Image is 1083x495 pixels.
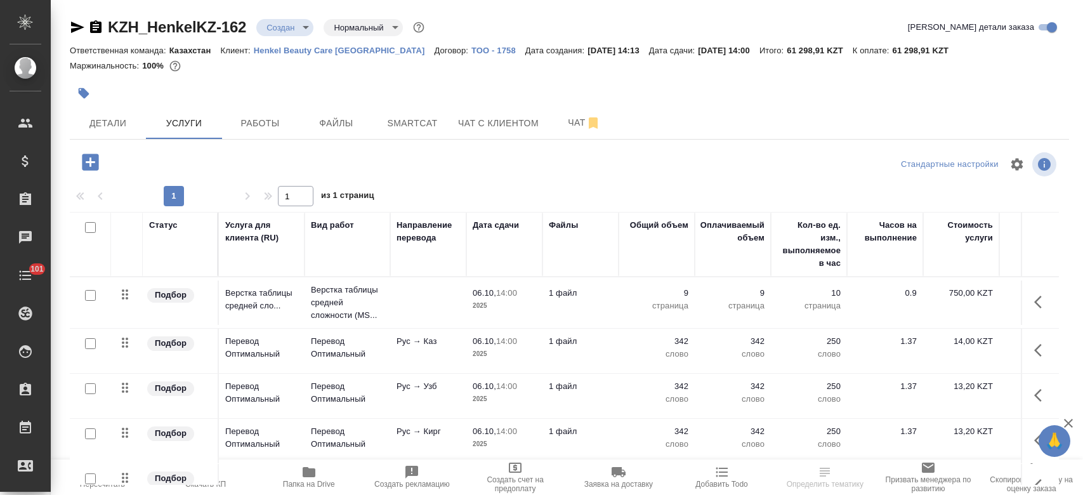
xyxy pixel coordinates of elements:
[360,459,464,495] button: Создать рекламацию
[374,480,450,489] span: Создать рекламацию
[496,336,517,346] p: 14:00
[283,480,335,489] span: Папка на Drive
[554,115,615,131] span: Чат
[169,46,221,55] p: Казахстан
[701,438,765,451] p: слово
[257,459,360,495] button: Папка на Drive
[70,46,169,55] p: Ответственная команда:
[701,393,765,406] p: слово
[496,426,517,436] p: 14:00
[155,472,187,485] p: Подбор
[701,287,765,300] p: 9
[584,480,653,489] span: Заявка на доставку
[987,475,1075,493] span: Скопировать ссылку на оценку заказа
[108,18,246,36] a: KZH_HenkelKZ-162
[695,480,747,489] span: Добавить Todo
[496,381,517,391] p: 14:00
[311,380,384,406] p: Перевод Оптимальный
[893,46,959,55] p: 61 298,91 KZT
[1006,335,1069,348] p: 0 %
[1027,335,1057,366] button: Показать кнопки
[549,425,612,438] p: 1 файл
[1027,287,1057,317] button: Показать кнопки
[306,115,367,131] span: Файлы
[397,380,460,393] p: Рус → Узб
[410,19,427,36] button: Доп статусы указывают на важность/срочность заказа
[587,46,649,55] p: [DATE] 14:13
[397,335,460,348] p: Рус → Каз
[3,260,48,291] a: 101
[471,475,560,493] span: Создать счет на предоплату
[311,284,384,322] p: Верстка таблицы средней сложности (MS...
[471,46,525,55] p: ТОО - 1758
[1039,425,1070,457] button: 🙏
[473,348,536,360] p: 2025
[397,219,460,244] div: Направление перевода
[70,79,98,107] button: Добавить тэг
[625,393,688,406] p: слово
[458,115,539,131] span: Чат с клиентом
[898,155,1002,175] div: split button
[670,459,773,495] button: Добавить Todo
[1006,287,1069,300] p: 0 %
[230,115,291,131] span: Работы
[149,219,178,232] div: Статус
[549,380,612,393] p: 1 файл
[884,475,973,493] span: Призвать менеджера по развитию
[225,287,298,312] p: Верстка таблицы средней сло...
[1006,425,1069,438] p: 0 %
[225,380,298,406] p: Перевод Оптимальный
[154,115,214,131] span: Услуги
[777,300,841,312] p: страница
[777,287,841,300] p: 10
[929,425,993,438] p: 13,20 KZT
[698,46,759,55] p: [DATE] 14:00
[397,425,460,438] p: Рус → Кирг
[473,300,536,312] p: 2025
[167,58,183,74] button: 0.00 KZT;
[549,287,612,300] p: 1 файл
[567,459,671,495] button: Заявка на доставку
[787,480,863,489] span: Определить тематику
[471,44,525,55] a: ТОО - 1758
[311,219,354,232] div: Вид работ
[549,219,578,232] div: Файлы
[473,336,496,346] p: 06.10,
[225,425,298,451] p: Перевод Оптимальный
[777,348,841,360] p: слово
[625,348,688,360] p: слово
[630,219,688,232] div: Общий объем
[625,287,688,300] p: 9
[225,219,298,244] div: Услуга для клиента (RU)
[625,335,688,348] p: 342
[908,21,1034,34] span: [PERSON_NAME] детали заказа
[625,438,688,451] p: слово
[847,374,923,418] td: 1.37
[929,287,993,300] p: 750,00 KZT
[88,20,103,35] button: Скопировать ссылку
[473,381,496,391] p: 06.10,
[225,335,298,360] p: Перевод Оптимальный
[625,380,688,393] p: 342
[77,115,138,131] span: Детали
[434,46,471,55] p: Договор:
[263,22,298,33] button: Создан
[649,46,698,55] p: Дата сдачи:
[773,459,877,495] button: Определить тематику
[586,115,601,131] svg: Отписаться
[929,335,993,348] p: 14,00 KZT
[625,425,688,438] p: 342
[324,19,402,36] div: Создан
[254,44,435,55] a: Henkel Beauty Care [GEOGRAPHIC_DATA]
[155,382,187,395] p: Подбор
[625,300,688,312] p: страница
[777,393,841,406] p: слово
[1027,425,1057,456] button: Показать кнопки
[23,263,51,275] span: 101
[220,46,253,55] p: Клиент:
[70,20,85,35] button: Скопировать ссылку для ЯМессенджера
[847,329,923,373] td: 1.37
[777,438,841,451] p: слово
[473,426,496,436] p: 06.10,
[382,115,443,131] span: Smartcat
